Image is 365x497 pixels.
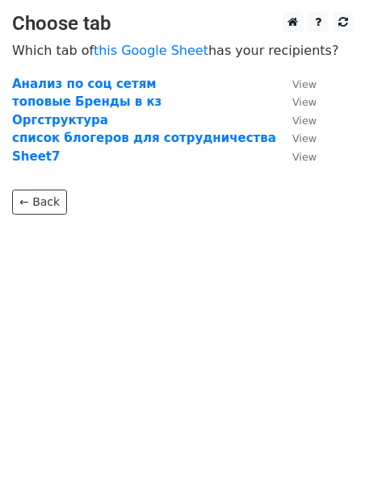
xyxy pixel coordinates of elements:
small: View [292,96,317,108]
a: Анализ по соц сетям [12,77,157,91]
p: Which tab of has your recipients? [12,42,353,59]
a: топовые Бренды в кз [12,94,162,109]
a: this Google Sheet [94,43,208,58]
a: View [276,113,317,127]
small: View [292,78,317,90]
a: View [276,131,317,145]
h3: Choose tab [12,12,353,35]
a: ← Back [12,190,67,215]
a: Sheet7 [12,149,60,164]
a: View [276,149,317,164]
small: View [292,151,317,163]
small: View [292,132,317,144]
a: список блогеров для сотрудничества [12,131,276,145]
small: View [292,115,317,127]
a: Оргструктура [12,113,108,127]
a: View [276,77,317,91]
a: View [276,94,317,109]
